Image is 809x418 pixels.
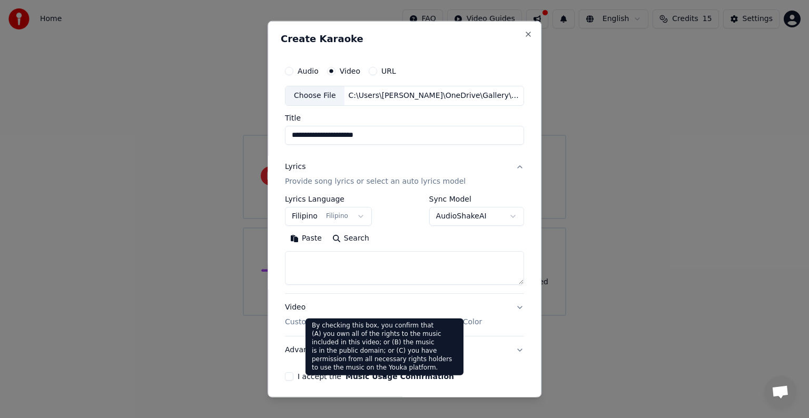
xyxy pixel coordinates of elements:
[285,195,372,203] label: Lyrics Language
[285,336,524,364] button: Advanced
[346,373,454,380] button: I accept the
[381,67,396,75] label: URL
[285,86,344,105] div: Choose File
[344,91,524,101] div: C:\Users\[PERSON_NAME]\OneDrive\Gallery\GCP Highlights\ATCP GCP FY25 Final cut.mp4
[340,67,360,75] label: Video
[298,373,454,380] label: I accept the
[285,162,305,172] div: Lyrics
[285,195,524,293] div: LyricsProvide song lyrics or select an auto lyrics model
[281,34,528,44] h2: Create Karaoke
[285,176,466,187] p: Provide song lyrics or select an auto lyrics model
[327,230,374,247] button: Search
[305,319,463,375] div: By checking this box, you confirm that (A) you own all of the rights to the music included in thi...
[285,153,524,195] button: LyricsProvide song lyrics or select an auto lyrics model
[429,195,524,203] label: Sync Model
[285,114,524,122] label: Title
[285,230,327,247] button: Paste
[298,67,319,75] label: Audio
[285,302,482,327] div: Video
[285,294,524,336] button: VideoCustomize Karaoke Video: Use Image, Video, or Color
[285,317,482,327] p: Customize Karaoke Video: Use Image, Video, or Color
